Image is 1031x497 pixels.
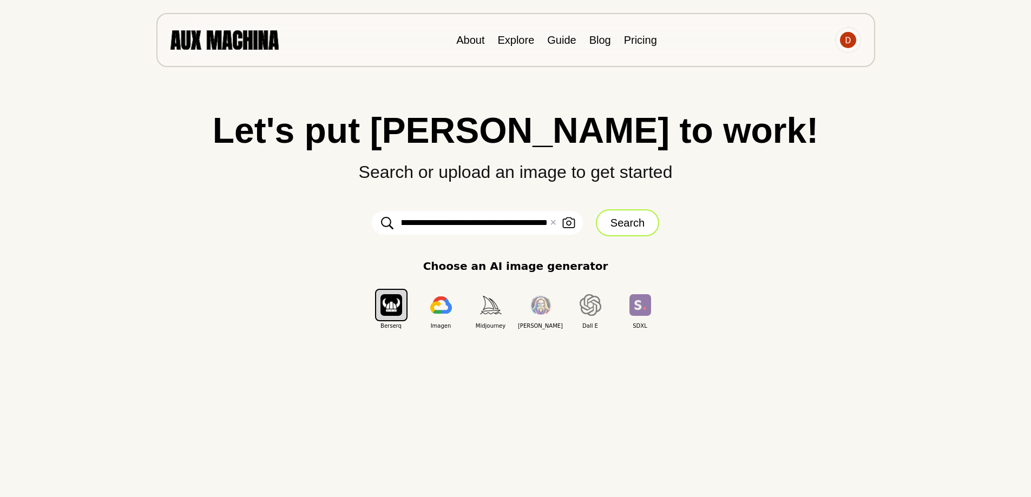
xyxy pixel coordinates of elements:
a: Pricing [624,34,657,46]
img: Imagen [430,296,452,314]
span: Berserq [366,322,416,330]
img: Avatar [840,32,856,48]
a: About [456,34,484,46]
p: Choose an AI image generator [423,258,608,274]
img: Leonardo [530,295,551,315]
img: Midjourney [480,296,502,314]
span: Imagen [416,322,466,330]
button: ✕ [549,216,556,229]
span: Dall E [566,322,615,330]
a: Explore [497,34,534,46]
a: Blog [589,34,611,46]
span: Midjourney [466,322,516,330]
img: SDXL [629,294,651,315]
img: Dall E [580,294,601,316]
button: Search [596,209,659,236]
a: Guide [547,34,576,46]
span: SDXL [615,322,665,330]
p: Search or upload an image to get started [22,148,1009,185]
h1: Let's put [PERSON_NAME] to work! [22,112,1009,148]
img: Berserq [380,294,402,315]
img: AUX MACHINA [170,30,279,49]
span: [PERSON_NAME] [516,322,566,330]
